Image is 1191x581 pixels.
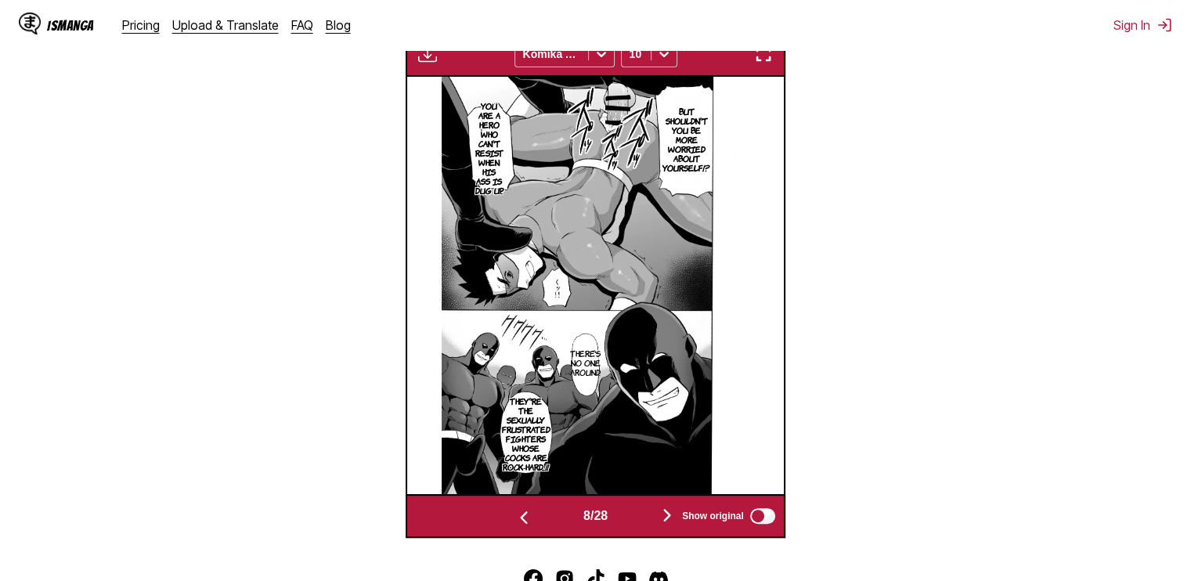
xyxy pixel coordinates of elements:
span: Show original [682,511,744,521]
img: Next page [658,506,677,525]
img: Manga Panel [442,77,738,494]
a: Blog [326,17,351,33]
p: You are a hero who can't resist when his ass is dug up. [472,98,507,198]
div: IsManga [47,18,94,33]
a: Upload & Translate [172,17,279,33]
img: Previous page [514,508,533,527]
input: Show original [750,508,775,524]
p: But shouldn't you be more worried about yourself!? [659,103,713,175]
span: 8 / 28 [583,509,608,523]
a: Pricing [122,17,160,33]
p: There's no one around. [567,345,604,380]
a: IsManga LogoIsManga [19,13,122,38]
a: FAQ [291,17,313,33]
img: Sign out [1157,17,1172,33]
img: Download translated images [418,45,437,63]
img: IsManga Logo [19,13,41,34]
button: Sign In [1113,17,1172,33]
img: Enter fullscreen [754,45,773,63]
p: They're the sexually frustrated fighters whose cocks are rock-hard...!! [499,393,554,475]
